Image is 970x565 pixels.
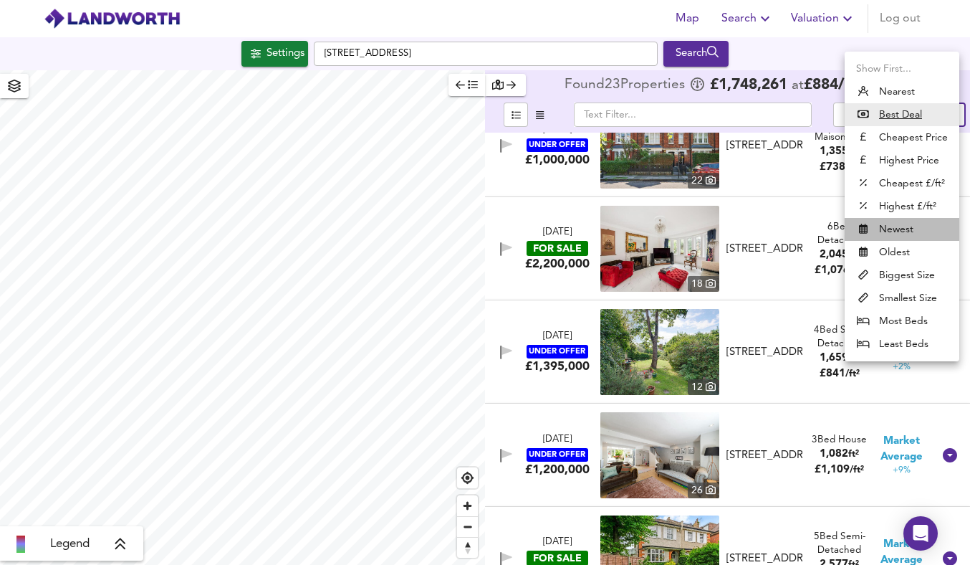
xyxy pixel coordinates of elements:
[845,80,959,103] li: Nearest
[845,172,959,195] li: Cheapest £/ft²
[845,333,959,356] li: Least Beds
[845,126,959,149] li: Cheapest Price
[845,195,959,218] li: Highest £/ft²
[845,241,959,264] li: Oldest
[845,287,959,310] li: Smallest Size
[845,149,959,172] li: Highest Price
[845,264,959,287] li: Biggest Size
[845,218,959,241] li: Newest
[879,108,922,122] u: Best Deal
[903,516,938,551] div: Open Intercom Messenger
[845,310,959,333] li: Most Beds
